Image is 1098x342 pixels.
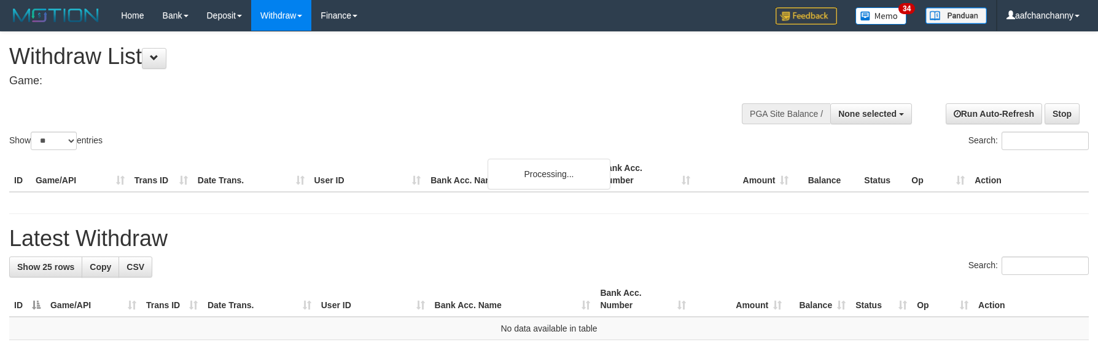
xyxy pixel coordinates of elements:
[596,157,695,192] th: Bank Acc. Number
[130,157,193,192] th: Trans ID
[855,7,907,25] img: Button%20Memo.svg
[426,157,596,192] th: Bank Acc. Name
[776,7,837,25] img: Feedback.jpg
[82,256,119,277] a: Copy
[595,282,691,317] th: Bank Acc. Number: activate to sort column ascending
[203,282,316,317] th: Date Trans.: activate to sort column ascending
[17,262,74,272] span: Show 25 rows
[859,157,906,192] th: Status
[141,282,203,317] th: Trans ID: activate to sort column ascending
[830,103,912,124] button: None selected
[970,157,1089,192] th: Action
[193,157,310,192] th: Date Trans.
[310,157,426,192] th: User ID
[119,256,152,277] a: CSV
[912,282,973,317] th: Op: activate to sort column ascending
[968,132,1089,150] label: Search:
[851,282,912,317] th: Status: activate to sort column ascending
[787,282,851,317] th: Balance: activate to sort column ascending
[1002,256,1089,275] input: Search:
[742,103,830,124] div: PGA Site Balance /
[695,157,794,192] th: Amount
[906,157,970,192] th: Op
[9,132,103,150] label: Show entries
[31,132,77,150] select: Showentries
[316,282,430,317] th: User ID: activate to sort column ascending
[31,157,130,192] th: Game/API
[1002,132,1089,150] input: Search:
[90,262,111,272] span: Copy
[946,103,1042,124] a: Run Auto-Refresh
[45,282,141,317] th: Game/API: activate to sort column ascending
[838,109,897,119] span: None selected
[973,282,1089,317] th: Action
[9,317,1089,340] td: No data available in table
[1045,103,1080,124] a: Stop
[968,256,1089,275] label: Search:
[9,6,103,25] img: MOTION_logo.png
[9,282,45,317] th: ID: activate to sort column descending
[127,262,144,272] span: CSV
[9,256,82,277] a: Show 25 rows
[9,157,31,192] th: ID
[9,226,1089,251] h1: Latest Withdraw
[925,7,987,24] img: panduan.png
[430,282,596,317] th: Bank Acc. Name: activate to sort column ascending
[9,44,720,69] h1: Withdraw List
[793,157,859,192] th: Balance
[898,3,915,14] span: 34
[691,282,787,317] th: Amount: activate to sort column ascending
[9,75,720,87] h4: Game:
[488,159,610,189] div: Processing...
